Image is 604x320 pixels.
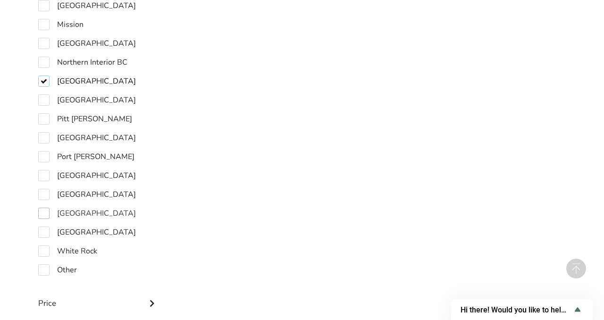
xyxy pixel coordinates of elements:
[38,19,84,30] label: Mission
[38,38,136,49] label: [GEOGRAPHIC_DATA]
[461,304,583,315] button: Show survey - Hi there! Would you like to help us improve AssistList?
[38,170,136,181] label: [GEOGRAPHIC_DATA]
[38,245,97,257] label: White Rock
[38,189,136,200] label: [GEOGRAPHIC_DATA]
[38,113,132,125] label: Pitt [PERSON_NAME]
[38,94,136,106] label: [GEOGRAPHIC_DATA]
[38,76,136,87] label: [GEOGRAPHIC_DATA]
[38,132,136,143] label: [GEOGRAPHIC_DATA]
[38,208,136,219] label: [GEOGRAPHIC_DATA]
[461,305,572,314] span: Hi there! Would you like to help us improve AssistList?
[38,57,127,68] label: Northern Interior BC
[38,279,159,313] div: Price
[38,264,77,276] label: Other
[38,227,136,238] label: [GEOGRAPHIC_DATA]
[38,151,134,162] label: Port [PERSON_NAME]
